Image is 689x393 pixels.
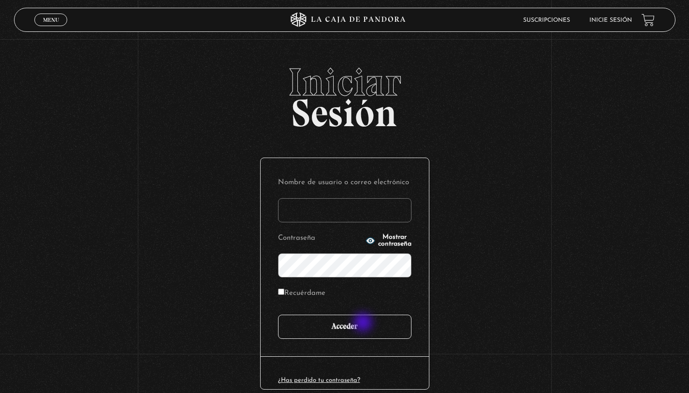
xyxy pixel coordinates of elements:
[278,289,284,295] input: Recuérdame
[278,175,411,190] label: Nombre de usuario o correo electrónico
[14,63,675,125] h2: Sesión
[40,25,62,32] span: Cerrar
[278,231,363,246] label: Contraseña
[378,234,411,247] span: Mostrar contraseña
[14,63,675,102] span: Iniciar
[366,234,411,247] button: Mostrar contraseña
[278,377,360,383] a: ¿Has perdido tu contraseña?
[642,14,655,27] a: View your shopping cart
[278,315,411,339] input: Acceder
[43,17,59,23] span: Menu
[589,17,632,23] a: Inicie sesión
[523,17,570,23] a: Suscripciones
[278,286,325,301] label: Recuérdame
